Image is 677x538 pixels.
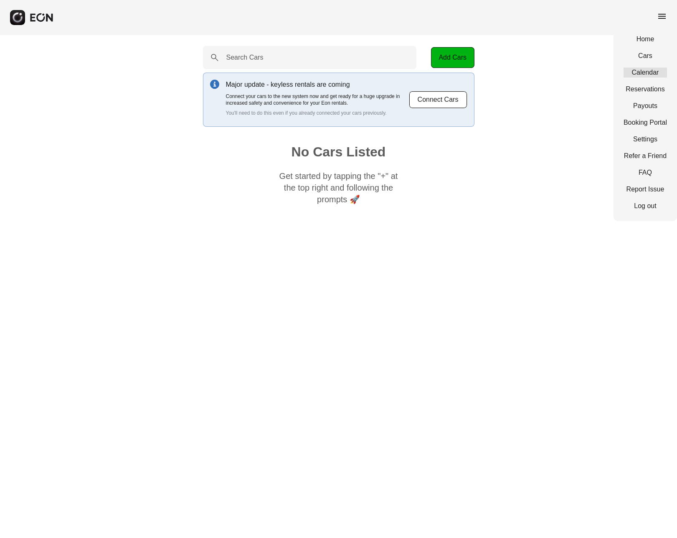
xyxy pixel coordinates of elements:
a: Calendar [624,68,667,78]
p: You'll need to do this even if you already connected your cars previously. [226,110,409,116]
button: Add Cars [431,47,474,68]
a: Settings [624,134,667,144]
a: Report Issue [624,184,667,194]
img: info [210,80,219,89]
a: Reservations [624,84,667,94]
p: Major update - keyless rentals are coming [226,80,409,90]
a: Refer a Friend [624,151,667,161]
p: Get started by tapping the "+" at the top right and following the prompts 🚀 [276,170,401,205]
p: Connect your cars to the new system now and get ready for a huge upgrade in increased safety and ... [226,93,409,106]
a: FAQ [624,168,667,178]
label: Search Cars [226,53,264,63]
a: Payouts [624,101,667,111]
a: Log out [624,201,667,211]
a: Cars [624,51,667,61]
span: menu [657,11,667,21]
button: Connect Cars [409,91,467,108]
a: Booking Portal [624,118,667,128]
h1: No Cars Listed [292,147,386,157]
a: Home [624,34,667,44]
